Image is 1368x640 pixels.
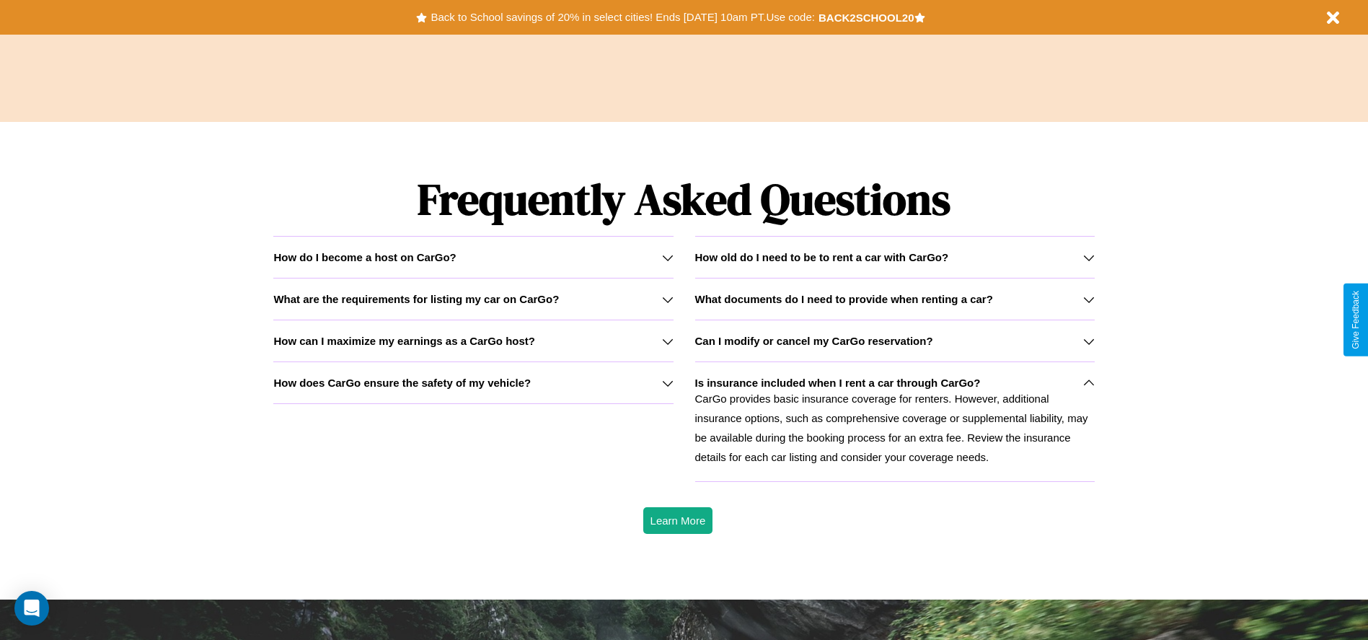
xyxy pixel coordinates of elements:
h3: How do I become a host on CarGo? [273,251,456,263]
b: BACK2SCHOOL20 [818,12,914,24]
div: Give Feedback [1351,291,1361,349]
h1: Frequently Asked Questions [273,162,1094,236]
button: Learn More [643,507,713,534]
h3: Is insurance included when I rent a car through CarGo? [695,377,981,389]
h3: How can I maximize my earnings as a CarGo host? [273,335,535,347]
h3: What documents do I need to provide when renting a car? [695,293,993,305]
div: Open Intercom Messenger [14,591,49,626]
h3: What are the requirements for listing my car on CarGo? [273,293,559,305]
p: CarGo provides basic insurance coverage for renters. However, additional insurance options, such ... [695,389,1095,467]
h3: How does CarGo ensure the safety of my vehicle? [273,377,531,389]
h3: How old do I need to be to rent a car with CarGo? [695,251,949,263]
h3: Can I modify or cancel my CarGo reservation? [695,335,933,347]
button: Back to School savings of 20% in select cities! Ends [DATE] 10am PT.Use code: [427,7,818,27]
